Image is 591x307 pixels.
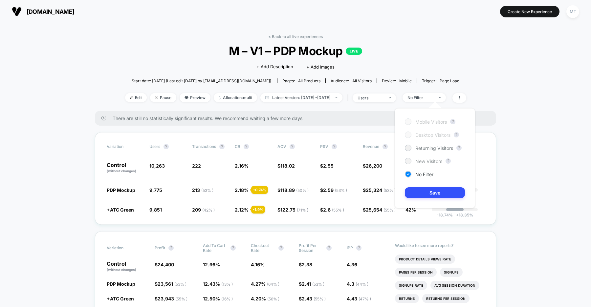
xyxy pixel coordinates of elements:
button: ? [356,245,361,251]
span: Preview [180,93,210,102]
span: [DOMAIN_NAME] [27,8,74,15]
img: end [439,97,441,98]
span: $ [277,187,309,193]
span: 2.18 % [235,187,249,193]
span: There are still no statistically significant results. We recommend waiting a few more days [113,115,483,121]
span: $ [320,163,334,169]
button: ? [230,245,236,251]
span: all products [298,78,320,83]
span: mobile [399,78,412,83]
a: < Back to all live experiences [268,34,323,39]
span: 23,943 [158,296,187,301]
span: ( 13 % ) [221,282,233,287]
span: 12.50 % [203,296,233,301]
span: 25,654 [366,207,396,213]
span: ( 47 % ) [359,297,371,301]
div: No Filter [407,95,434,100]
button: ? [219,144,225,149]
span: ( 53 % ) [312,282,324,287]
span: 4.20 % [251,296,279,301]
span: 12.43 % [203,281,233,287]
span: 2.43 [302,296,326,301]
li: Returns Per Session [422,294,470,303]
span: 209 [192,207,215,213]
span: ( 55 % ) [314,297,326,301]
span: ( 53 % ) [174,282,186,287]
span: ( 64 % ) [267,282,279,287]
span: $ [363,207,396,213]
button: ? [244,144,249,149]
span: ( 71 % ) [297,208,308,213]
span: 213 [192,187,213,193]
span: 2.59 [323,187,347,193]
button: ? [164,144,169,149]
button: ? [278,245,284,251]
span: Edit [125,93,147,102]
span: ( 53 % ) [335,188,347,193]
span: +ATC Green [107,296,134,301]
p: Would like to see more reports? [395,243,485,248]
span: + Add Images [306,64,335,70]
img: Visually logo [12,7,22,16]
span: Returning Visitors [415,145,453,151]
button: ? [168,245,174,251]
div: + 0.74 % [251,186,268,194]
span: 222 [192,163,201,169]
button: MT [564,5,581,18]
button: Save [405,187,465,198]
span: 118.02 [280,163,295,169]
li: Signups [440,268,463,277]
span: 18.35 % [453,213,473,217]
span: ( 55 % ) [332,208,344,213]
button: ? [456,145,462,151]
span: (without changes) [107,169,136,173]
span: 24,400 [158,262,174,267]
span: ( 50 % ) [296,188,309,193]
span: PDP Mockup [107,281,135,287]
li: Signups Rate [395,281,427,290]
span: +ATC Green [107,207,134,213]
span: users [149,144,160,149]
span: 12.96 % [203,262,220,267]
span: 122.75 [280,207,308,213]
span: + Add Description [256,64,293,70]
span: 4.16 % [251,262,265,267]
span: Revenue [363,144,379,149]
span: Start date: [DATE] (Last edit [DATE] by [EMAIL_ADDRESS][DOMAIN_NAME]) [132,78,271,83]
button: ? [332,144,337,149]
button: [DOMAIN_NAME] [10,6,76,17]
span: 25,324 [366,187,396,193]
span: Variation [107,144,143,149]
img: rebalance [219,96,221,99]
img: end [389,97,391,98]
span: IPP [347,245,353,250]
li: Pages Per Session [395,268,437,277]
span: Desktop Visitors [415,132,450,138]
li: Returns [395,294,419,303]
span: 9,851 [149,207,162,213]
span: Pause [150,93,176,102]
span: No Filter [415,172,433,177]
span: 2.38 [302,262,312,267]
span: Profit [155,245,165,250]
img: edit [130,96,133,99]
span: ( 44 % ) [356,282,368,287]
button: ? [290,144,295,149]
span: $ [299,281,324,287]
button: ? [326,245,332,251]
button: ? [383,144,388,149]
p: Control [107,261,148,272]
div: - 1.9 % [251,206,265,214]
span: 118.89 [280,187,309,193]
span: 9,775 [149,187,162,193]
span: CR [235,144,240,149]
li: Product Details Views Rate [395,255,455,264]
img: end [335,97,338,98]
span: 10,263 [149,163,165,169]
span: 4.43 [347,296,371,301]
span: $ [363,187,396,193]
span: 23,561 [158,281,186,287]
span: 4.3 [347,281,368,287]
span: $ [320,187,347,193]
span: $ [363,163,382,169]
